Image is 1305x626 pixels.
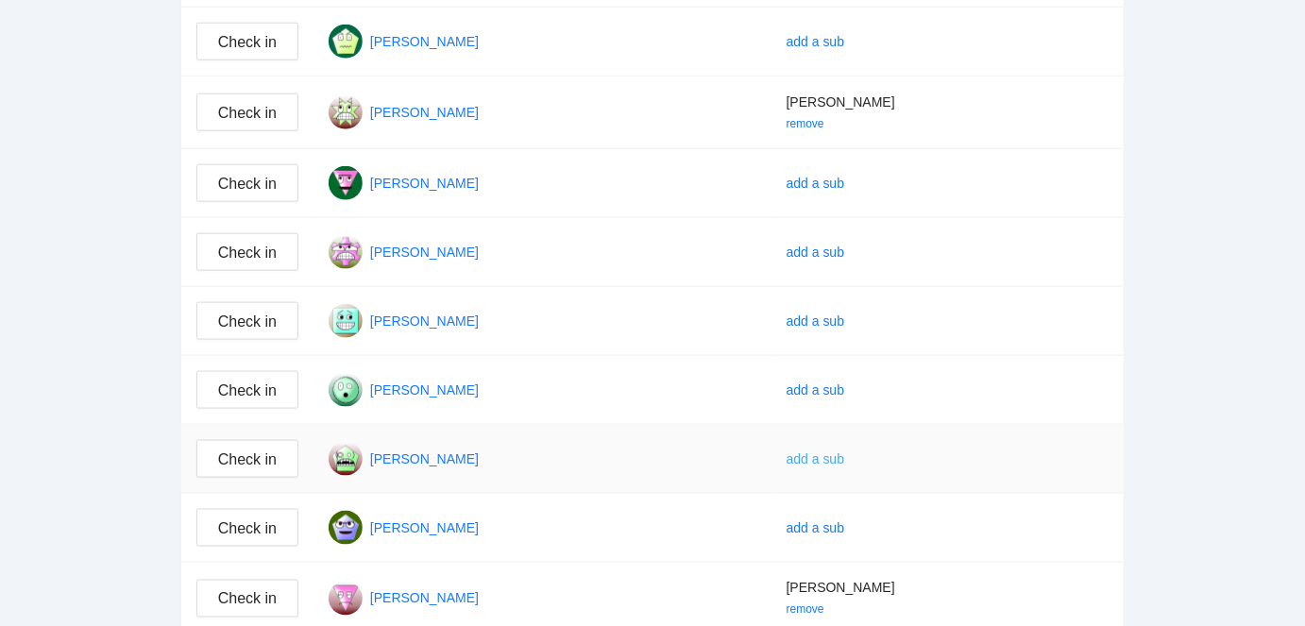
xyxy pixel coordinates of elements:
[329,166,363,200] img: Gravatar for linda cotte@gmail.com
[787,242,845,262] div: add a sub
[329,511,363,545] img: Gravatar for peggy munroe@gmail.com
[370,34,479,49] a: [PERSON_NAME]
[196,580,298,618] button: Check in
[787,117,824,130] a: remove
[787,380,845,400] div: add a sub
[370,176,479,191] a: [PERSON_NAME]
[370,591,479,606] a: [PERSON_NAME]
[787,31,845,52] div: add a sub
[196,371,298,409] button: Check in
[329,442,363,476] img: Gravatar for paula levinsky@gmail.com
[329,582,363,616] img: Gravatar for rosanne bonaventura@gmail.com
[196,93,298,131] button: Check in
[218,448,277,471] span: Check in
[370,520,479,535] a: [PERSON_NAME]
[196,233,298,271] button: Check in
[370,245,479,260] a: [PERSON_NAME]
[787,603,824,617] a: remove
[218,30,277,54] span: Check in
[329,373,363,407] img: Gravatar for melody jacko@gmail.com
[218,241,277,264] span: Check in
[218,310,277,333] span: Check in
[787,448,845,469] div: add a sub
[370,313,479,329] a: [PERSON_NAME]
[787,517,845,538] div: add a sub
[787,311,845,331] div: add a sub
[370,451,479,466] a: [PERSON_NAME]
[196,23,298,60] button: Check in
[329,304,363,338] img: Gravatar for maureen kettner@gmail.com
[196,509,298,547] button: Check in
[370,105,479,120] a: [PERSON_NAME]
[329,95,363,129] img: Gravatar for jean whittaker@gmail.com
[787,94,895,110] span: [PERSON_NAME]
[196,164,298,202] button: Check in
[370,382,479,398] a: [PERSON_NAME]
[218,587,277,611] span: Check in
[218,101,277,125] span: Check in
[329,25,363,59] img: Gravatar for jamie tanguay@gmail.com
[196,440,298,478] button: Check in
[218,516,277,540] span: Check in
[218,172,277,195] span: Check in
[329,235,363,269] img: Gravatar for maria schulz@gmail.com
[218,379,277,402] span: Check in
[787,581,895,596] span: [PERSON_NAME]
[196,302,298,340] button: Check in
[787,173,845,194] div: add a sub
